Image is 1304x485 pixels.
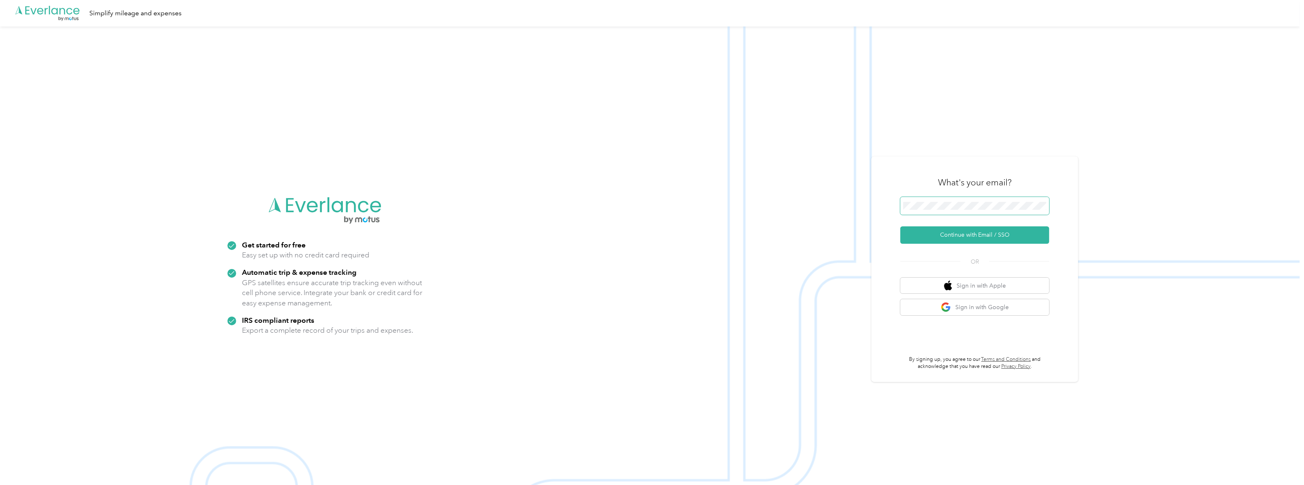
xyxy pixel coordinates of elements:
a: Privacy Policy [1001,363,1031,370]
img: apple logo [944,281,952,291]
p: Easy set up with no credit card required [242,250,369,260]
img: google logo [941,302,951,312]
span: OR [960,257,989,266]
p: By signing up, you agree to our and acknowledge that you have read our . [900,356,1049,370]
div: Simplify mileage and expenses [89,8,182,19]
button: google logoSign in with Google [900,299,1049,315]
strong: Get started for free [242,240,306,249]
p: GPS satellites ensure accurate trip tracking even without cell phone service. Integrate your bank... [242,278,423,308]
h3: What's your email? [938,177,1012,188]
strong: Automatic trip & expense tracking [242,268,357,276]
a: Terms and Conditions [981,356,1031,363]
button: apple logoSign in with Apple [900,278,1049,294]
strong: IRS compliant reports [242,316,314,324]
p: Export a complete record of your trips and expenses. [242,325,413,336]
button: Continue with Email / SSO [900,226,1049,244]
